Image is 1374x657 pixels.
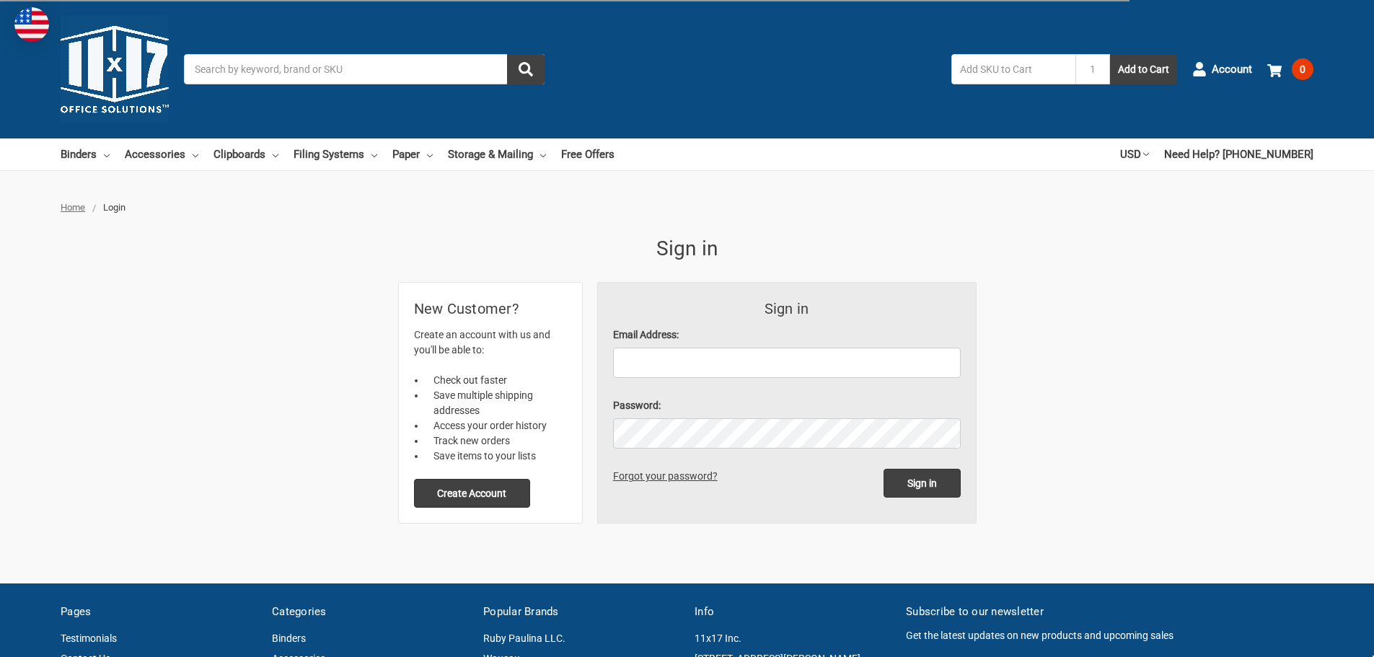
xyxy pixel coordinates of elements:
span: Account [1212,61,1252,78]
span: 0 [1292,58,1313,80]
a: Testimonials [61,632,117,644]
button: Create Account [414,479,531,508]
h5: Categories [272,604,468,620]
h2: New Customer? [414,298,567,319]
img: 11x17.com [61,15,169,123]
label: Password: [613,398,961,413]
a: Create Account [414,487,531,498]
a: Binders [61,138,110,170]
input: Add SKU to Cart [951,54,1075,84]
input: Search by keyword, brand or SKU [184,54,545,84]
input: Sign in [884,469,961,498]
a: Home [61,202,85,213]
a: Storage & Mailing [448,138,546,170]
li: Access your order history [426,418,567,433]
li: Check out faster [426,373,567,388]
h5: Info [695,604,891,620]
p: Create an account with us and you'll be able to: [414,327,567,358]
a: USD [1120,138,1149,170]
h5: Popular Brands [483,604,679,620]
a: Filing Systems [294,138,377,170]
h3: Sign in [613,298,961,319]
a: Paper [392,138,433,170]
a: Ruby Paulina LLC. [483,632,565,644]
button: Add to Cart [1110,54,1177,84]
a: Account [1192,50,1252,88]
a: Accessories [125,138,198,170]
li: Track new orders [426,433,567,449]
h5: Pages [61,604,257,620]
a: Free Offers [561,138,615,170]
p: Get the latest updates on new products and upcoming sales [906,628,1313,643]
a: Need Help? [PHONE_NUMBER] [1164,138,1313,170]
span: Login [103,202,125,213]
li: Save items to your lists [426,449,567,464]
li: Save multiple shipping addresses [426,388,567,418]
label: Email Address: [613,327,961,343]
a: Forgot your password? [613,470,723,482]
img: duty and tax information for United States [14,7,49,42]
a: Binders [272,632,306,644]
a: 0 [1267,50,1313,88]
h1: Sign in [399,234,976,264]
h5: Subscribe to our newsletter [906,604,1313,620]
a: Clipboards [213,138,278,170]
